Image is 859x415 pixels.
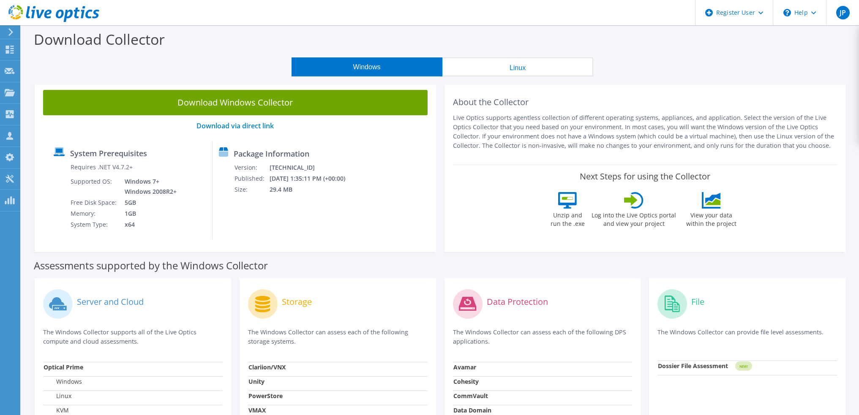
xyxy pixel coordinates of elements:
a: Download via direct link [196,121,274,130]
td: Windows 7+ Windows 2008R2+ [118,176,178,197]
strong: Optical Prime [44,363,83,371]
td: 5GB [118,197,178,208]
p: Live Optics supports agentless collection of different operating systems, appliances, and applica... [453,113,837,150]
td: Free Disk Space: [70,197,118,208]
td: 1GB [118,208,178,219]
label: Data Protection [487,298,548,306]
td: [TECHNICAL_ID] [269,162,357,173]
a: Download Windows Collector [43,90,428,115]
label: Storage [282,298,312,306]
td: x64 [118,219,178,230]
label: Requires .NET V4.7.2+ [71,163,133,171]
button: Windows [292,57,442,76]
strong: Avamar [453,363,476,371]
tspan: NEW! [739,364,748,369]
label: KVM [44,406,69,415]
strong: Data Domain [453,406,491,414]
label: File [691,298,704,306]
strong: Cohesity [453,377,479,385]
strong: Dossier File Assessment [658,362,728,370]
td: [DATE] 1:35:11 PM (+00:00) [269,173,357,184]
label: Assessments supported by the Windows Collector [34,261,268,270]
svg: \n [783,9,791,16]
label: View your data within the project [681,209,742,228]
label: Package Information [234,149,309,158]
td: System Type: [70,219,118,230]
h2: About the Collector [453,97,837,107]
label: Windows [44,377,82,386]
td: 29.4 MB [269,184,357,195]
span: JP [836,6,850,19]
label: Unzip and run the .exe [548,209,587,228]
button: Linux [442,57,593,76]
label: Download Collector [34,30,165,49]
strong: PowerStore [248,392,283,400]
strong: CommVault [453,392,488,400]
strong: Clariion/VNX [248,363,286,371]
p: The Windows Collector can assess each of the following storage systems. [248,328,428,346]
td: Memory: [70,208,118,219]
label: Linux [44,392,71,400]
td: Size: [234,184,269,195]
label: System Prerequisites [70,149,147,157]
td: Published: [234,173,269,184]
td: Version: [234,162,269,173]
p: The Windows Collector can provide file level assessments. [657,328,837,345]
strong: Unity [248,377,265,385]
strong: VMAX [248,406,266,414]
label: Log into the Live Optics portal and view your project [591,209,676,228]
p: The Windows Collector can assess each of the following DPS applications. [453,328,633,346]
td: Supported OS: [70,176,118,197]
p: The Windows Collector supports all of the Live Optics compute and cloud assessments. [43,328,223,346]
label: Server and Cloud [77,298,144,306]
label: Next Steps for using the Collector [580,171,710,182]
